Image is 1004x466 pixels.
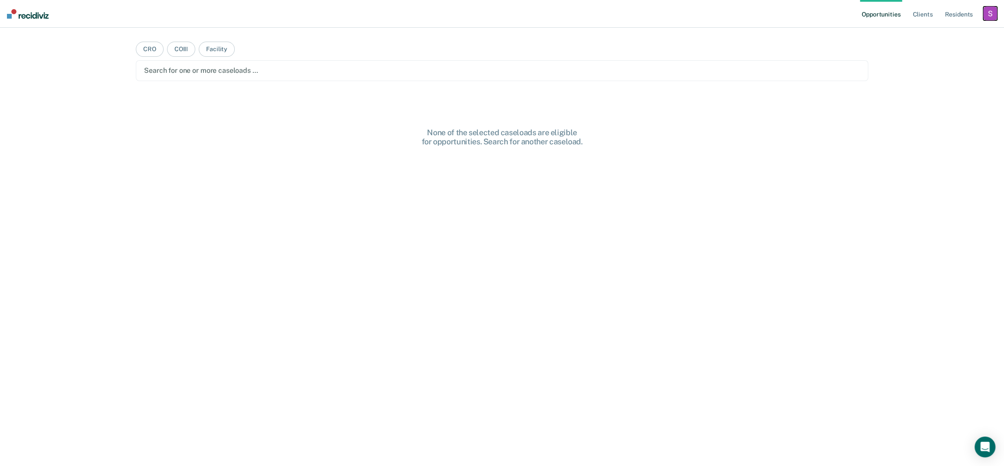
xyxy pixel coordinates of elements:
button: COIII [167,42,195,57]
div: Open Intercom Messenger [974,437,995,457]
button: Facility [199,42,235,57]
div: None of the selected caseloads are eligible for opportunities. Search for another caseload. [363,128,641,147]
img: Recidiviz [7,9,49,19]
button: CRO [136,42,164,57]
